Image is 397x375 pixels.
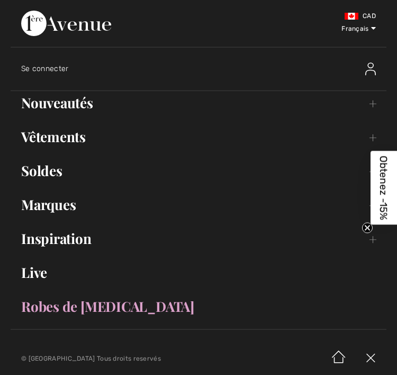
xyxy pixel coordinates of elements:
img: 1ère Avenue [21,11,111,36]
div: CAD [234,11,376,21]
img: X [355,342,386,375]
a: Nouveautés [11,91,386,115]
a: Live [11,261,386,284]
a: Soldes [11,159,386,182]
a: Marques [11,193,386,216]
img: Accueil [323,342,355,375]
a: Inspiration [11,227,386,250]
p: © [GEOGRAPHIC_DATA] Tous droits reservés [21,355,234,362]
span: Aide [24,7,46,17]
span: Obtenez -15% [378,155,390,220]
img: Se connecter [365,63,376,75]
a: Se connecterSe connecter [21,52,386,86]
div: Obtenez -15%Close teaser [371,151,397,224]
a: Robes de [MEDICAL_DATA] [11,295,386,318]
span: Se connecter [21,64,69,73]
button: Close teaser [362,222,373,233]
a: Vêtements [11,125,386,149]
